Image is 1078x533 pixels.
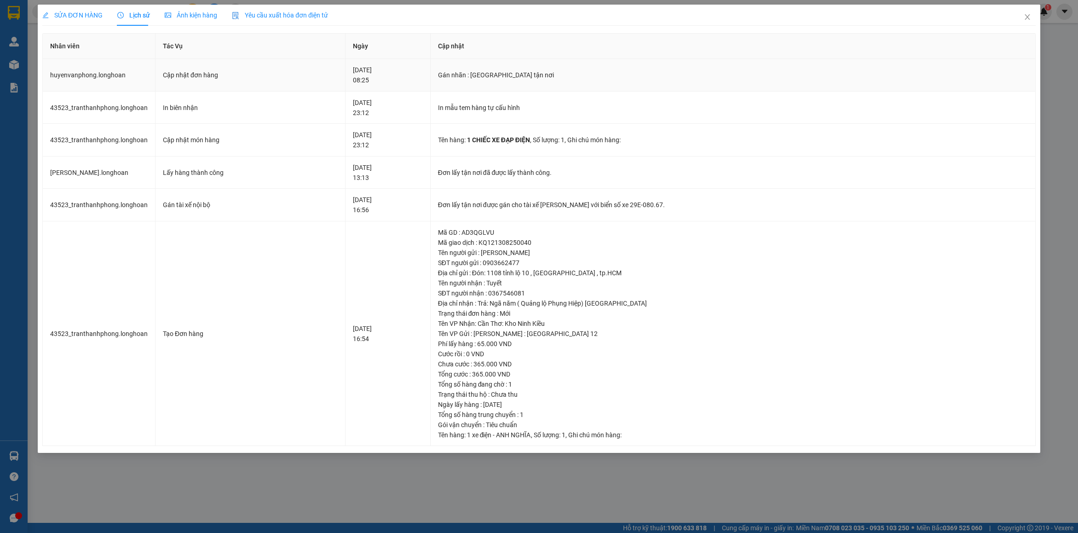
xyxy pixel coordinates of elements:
td: [PERSON_NAME].longhoan [43,156,156,189]
span: Ảnh kiện hàng [165,12,217,19]
div: Phí lấy hàng : 65.000 VND [438,339,1028,349]
div: [DATE] 16:56 [353,195,423,215]
div: [DATE] 13:13 [353,162,423,183]
div: Địa chỉ gửi : Đón: 1108 tỉnh lộ 10 , [GEOGRAPHIC_DATA] , tp.HCM [438,268,1028,278]
span: 1 [561,136,565,144]
div: Trạng thái thu hộ : Chưa thu [438,389,1028,400]
div: Gán tài xế nội bộ [163,200,338,210]
span: Yêu cầu xuất hóa đơn điện tử [232,12,328,19]
span: edit [42,12,49,18]
span: 1 CHIẾC XE ĐẠP ĐIỆN [467,136,530,144]
div: Trạng thái đơn hàng : Mới [438,308,1028,319]
button: Close [1015,5,1040,30]
div: SĐT người nhận : 0367546081 [438,288,1028,298]
div: Gán nhãn : [GEOGRAPHIC_DATA] tận nơi [438,70,1028,80]
div: Địa chỉ nhận : Trả: Ngã năm ( Quảng lộ Phụng Hiệp) [GEOGRAPHIC_DATA] [438,298,1028,308]
div: Gói vận chuyển : Tiêu chuẩn [438,420,1028,430]
td: 43523_tranthanhphong.longhoan [43,92,156,124]
div: In biên nhận [163,103,338,113]
th: Cập nhật [431,34,1036,59]
div: [DATE] 23:12 [353,130,423,150]
div: Đơn lấy tận nơi đã được lấy thành công. [438,168,1028,178]
div: [DATE] 16:54 [353,324,423,344]
div: Cước rồi : 0 VND [438,349,1028,359]
div: Mã giao dịch : KQ121308250040 [438,238,1028,248]
div: Tên VP Gửi : [PERSON_NAME] : [GEOGRAPHIC_DATA] 12 [438,329,1028,339]
div: Tên người gửi : [PERSON_NAME] [438,248,1028,258]
div: Ngày lấy hàng : [DATE] [438,400,1028,410]
img: icon [232,12,239,19]
div: Chưa cước : 365.000 VND [438,359,1028,369]
div: Tổng cước : 365.000 VND [438,369,1028,379]
th: Tác Vụ [156,34,346,59]
span: 1 xe điện - ANH NGHĨA [467,431,531,439]
span: SỬA ĐƠN HÀNG [42,12,103,19]
div: [DATE] 23:12 [353,98,423,118]
th: Ngày [346,34,431,59]
div: SĐT người gửi : 0903662477 [438,258,1028,268]
div: Cập nhật món hàng [163,135,338,145]
td: 43523_tranthanhphong.longhoan [43,124,156,156]
span: picture [165,12,171,18]
th: Nhân viên [43,34,156,59]
div: [DATE] 08:25 [353,65,423,85]
div: Tổng số hàng đang chờ : 1 [438,379,1028,389]
td: 43523_tranthanhphong.longhoan [43,221,156,446]
span: 1 [562,431,565,439]
div: Tên VP Nhận: Cần Thơ: Kho Ninh Kiều [438,319,1028,329]
div: Lấy hàng thành công [163,168,338,178]
td: 43523_tranthanhphong.longhoan [43,189,156,221]
div: Tên hàng: , Số lượng: , Ghi chú món hàng: [438,430,1028,440]
div: Tên người nhận : Tuyết [438,278,1028,288]
div: Mã GD : AD3QGLVU [438,227,1028,238]
span: close [1024,13,1031,21]
div: Cập nhật đơn hàng [163,70,338,80]
div: Tổng số hàng trung chuyển : 1 [438,410,1028,420]
span: Lịch sử [117,12,150,19]
div: In mẫu tem hàng tự cấu hình [438,103,1028,113]
div: Tạo Đơn hàng [163,329,338,339]
div: Tên hàng: , Số lượng: , Ghi chú món hàng: [438,135,1028,145]
span: clock-circle [117,12,124,18]
div: Đơn lấy tận nơi được gán cho tài xế [PERSON_NAME] với biển số xe 29E-080.67. [438,200,1028,210]
td: huyenvanphong.longhoan [43,59,156,92]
